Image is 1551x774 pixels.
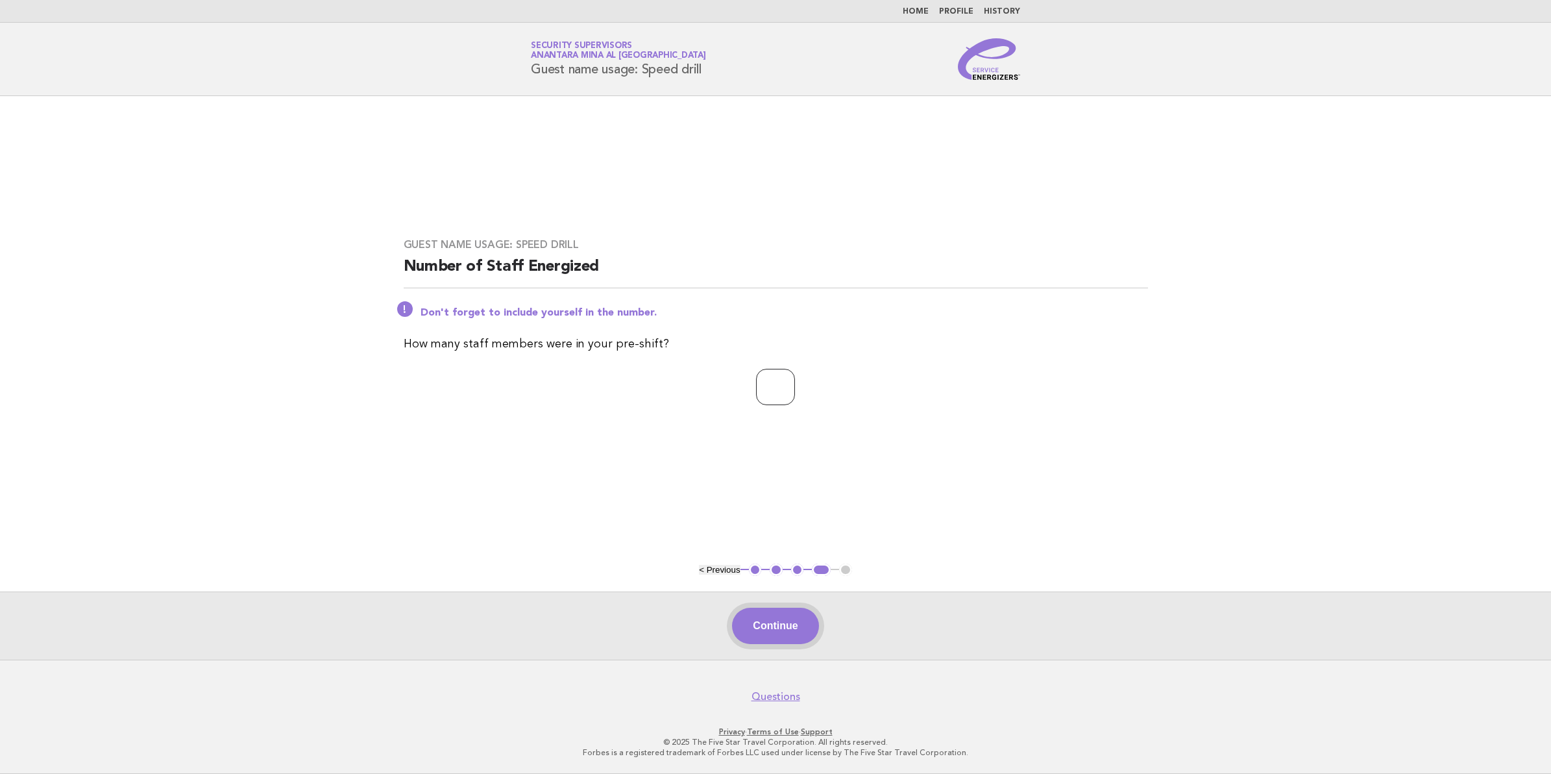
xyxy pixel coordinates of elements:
a: Questions [751,690,800,703]
p: How many staff members were in your pre-shift? [404,335,1148,353]
p: · · [378,727,1173,737]
h1: Guest name usage: Speed drill [531,42,706,76]
button: 2 [770,564,783,577]
button: 1 [749,564,762,577]
p: Don't forget to include yourself in the number. [421,306,1148,319]
button: 4 [812,564,831,577]
button: < Previous [699,565,740,575]
button: 3 [791,564,804,577]
p: Forbes is a registered trademark of Forbes LLC used under license by The Five Star Travel Corpora... [378,747,1173,758]
a: Support [801,727,833,736]
a: Security SupervisorsAnantara Mina al [GEOGRAPHIC_DATA] [531,42,706,60]
h3: Guest name usage: Speed drill [404,238,1148,251]
a: Home [903,8,929,16]
h2: Number of Staff Energized [404,256,1148,288]
a: History [984,8,1020,16]
p: © 2025 The Five Star Travel Corporation. All rights reserved. [378,737,1173,747]
span: Anantara Mina al [GEOGRAPHIC_DATA] [531,52,706,60]
button: Continue [732,608,818,644]
a: Privacy [719,727,745,736]
a: Terms of Use [747,727,799,736]
img: Service Energizers [958,38,1020,80]
a: Profile [939,8,973,16]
